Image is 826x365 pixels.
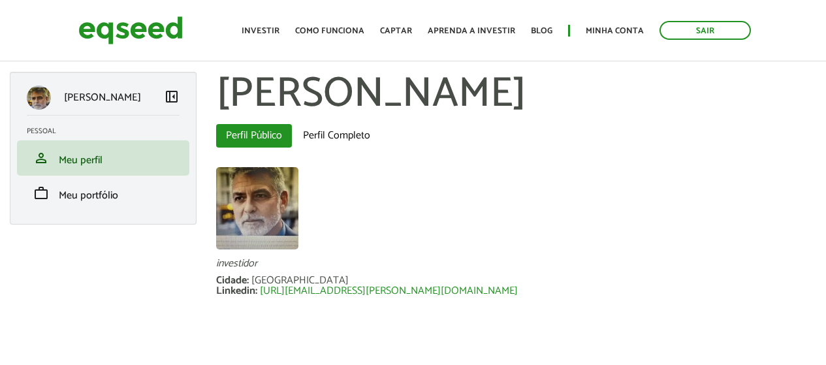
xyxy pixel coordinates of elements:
[216,167,298,249] a: Ver perfil do usuário.
[17,140,189,176] li: Meu perfil
[216,167,298,249] img: Foto de pietrangelo leta
[27,185,180,201] a: workMeu portfólio
[428,27,515,35] a: Aprenda a investir
[216,72,816,118] h1: [PERSON_NAME]
[255,282,257,300] span: :
[531,27,552,35] a: Blog
[164,89,180,104] span: left_panel_close
[59,151,103,169] span: Meu perfil
[64,91,141,104] p: [PERSON_NAME]
[293,124,380,148] a: Perfil Completo
[586,27,644,35] a: Minha conta
[380,27,412,35] a: Captar
[216,124,292,148] a: Perfil Público
[59,187,118,204] span: Meu portfólio
[216,259,816,269] div: investidor
[78,13,183,48] img: EqSeed
[27,127,189,135] h2: Pessoal
[27,150,180,166] a: personMeu perfil
[33,185,49,201] span: work
[659,21,751,40] a: Sair
[17,176,189,211] li: Meu portfólio
[295,27,364,35] a: Como funciona
[33,150,49,166] span: person
[164,89,180,107] a: Colapsar menu
[260,286,518,296] a: [URL][EMAIL_ADDRESS][PERSON_NAME][DOMAIN_NAME]
[247,272,249,289] span: :
[216,286,260,296] div: Linkedin
[242,27,279,35] a: Investir
[251,276,349,286] div: [GEOGRAPHIC_DATA]
[216,276,251,286] div: Cidade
